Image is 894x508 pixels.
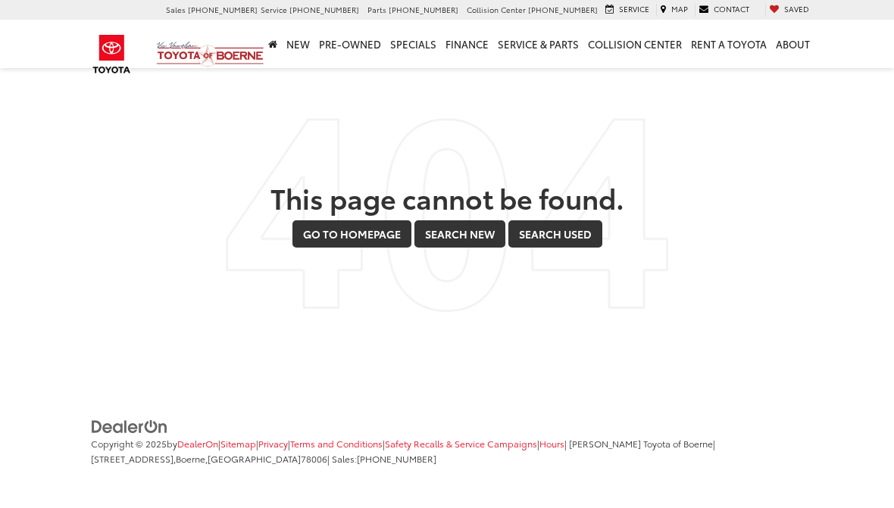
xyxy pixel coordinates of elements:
a: My Saved Vehicles [765,4,813,17]
span: Saved [784,3,809,14]
a: Search Used [508,220,602,248]
a: Hours [539,437,564,450]
span: Service [619,3,649,14]
a: Map [656,4,692,17]
span: [PHONE_NUMBER] [289,4,359,15]
a: Service [602,4,653,17]
a: Privacy [258,437,288,450]
span: | [537,437,564,450]
span: Contact [714,3,749,14]
span: Collision Center [467,4,526,15]
span: | Sales: [327,452,436,465]
span: Boerne, [176,452,208,465]
a: Terms and Conditions [290,437,383,450]
img: Toyota [83,30,140,79]
span: | [PERSON_NAME] Toyota of Boerne [564,437,713,450]
span: [GEOGRAPHIC_DATA] [208,452,301,465]
a: Home [264,20,282,68]
span: Copyright © 2025 [91,437,167,450]
span: Map [671,3,688,14]
span: [STREET_ADDRESS], [91,452,176,465]
span: by [167,437,218,450]
img: Vic Vaughan Toyota of Boerne [156,41,264,67]
a: Sitemap [220,437,256,450]
a: Rent a Toyota [686,20,771,68]
span: [PHONE_NUMBER] [528,4,598,15]
span: [PHONE_NUMBER] [389,4,458,15]
span: [PHONE_NUMBER] [357,452,436,465]
span: | [288,437,383,450]
a: Search New [414,220,505,248]
a: Collision Center [583,20,686,68]
a: Specials [386,20,441,68]
h2: This page cannot be found. [91,182,803,213]
a: Pre-Owned [314,20,386,68]
span: [PHONE_NUMBER] [188,4,258,15]
span: Service [261,4,287,15]
span: Sales [166,4,186,15]
a: Contact [695,4,753,17]
a: Finance [441,20,493,68]
a: Safety Recalls & Service Campaigns, Opens in a new tab [385,437,537,450]
a: Go to Homepage [292,220,411,248]
a: DealerOn [91,418,168,433]
span: | [383,437,537,450]
span: | [256,437,288,450]
a: Service & Parts: Opens in a new tab [493,20,583,68]
img: DealerOn [91,419,168,435]
span: | [218,437,256,450]
a: New [282,20,314,68]
span: Parts [367,4,386,15]
a: DealerOn Home Page [177,437,218,450]
span: 78006 [301,452,327,465]
a: About [771,20,814,68]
